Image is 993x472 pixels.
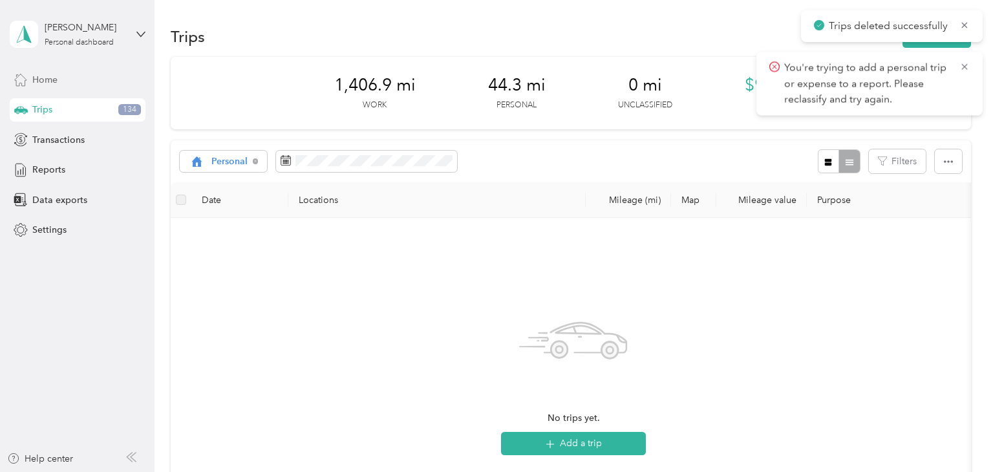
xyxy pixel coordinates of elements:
th: Date [191,182,288,218]
button: Filters [869,149,926,173]
div: [PERSON_NAME] [45,21,125,34]
th: Map [671,182,716,218]
button: Add a trip [501,432,646,455]
span: Data exports [32,193,87,207]
th: Mileage (mi) [586,182,671,218]
span: $953.82 [745,75,807,96]
h1: Trips [171,30,205,43]
span: Trips [32,103,52,116]
p: Work [363,100,387,111]
span: Settings [32,223,67,237]
span: No trips yet. [548,411,600,425]
p: You're trying to add a personal trip or expense to a report. Please reclassify and try again. [784,60,950,108]
iframe: Everlance-gr Chat Button Frame [921,400,993,472]
p: Trips deleted successfully [829,18,950,34]
span: Home [32,73,58,87]
div: Personal dashboard [45,39,114,47]
th: Mileage value [716,182,807,218]
span: Personal [211,157,248,166]
span: 1,406.9 mi [334,75,416,96]
p: Unclassified [618,100,672,111]
th: Locations [288,182,586,218]
th: Purpose [807,182,988,218]
span: Reports [32,163,65,177]
p: Personal [496,100,537,111]
span: 0 mi [628,75,662,96]
span: 134 [118,104,141,116]
span: 44.3 mi [488,75,546,96]
span: Transactions [32,133,85,147]
button: Help center [7,452,73,466]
